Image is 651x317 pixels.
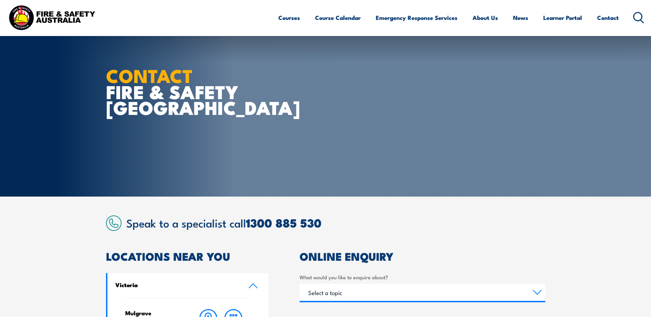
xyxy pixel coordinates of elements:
[300,251,545,261] h2: ONLINE ENQUIRY
[300,273,545,281] label: What would you like to enquire about?
[473,9,498,27] a: About Us
[278,9,300,27] a: Courses
[126,216,545,229] h2: Speak to a specialist call
[376,9,457,27] a: Emergency Response Services
[125,309,183,317] h4: Mulgrave
[246,213,322,232] a: 1300 885 530
[106,61,193,89] strong: CONTACT
[543,9,582,27] a: Learner Portal
[107,273,269,298] a: Victoria
[513,9,528,27] a: News
[315,9,361,27] a: Course Calendar
[597,9,619,27] a: Contact
[115,281,238,289] h4: Victoria
[106,251,269,261] h2: LOCATIONS NEAR YOU
[106,67,276,115] h1: FIRE & SAFETY [GEOGRAPHIC_DATA]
